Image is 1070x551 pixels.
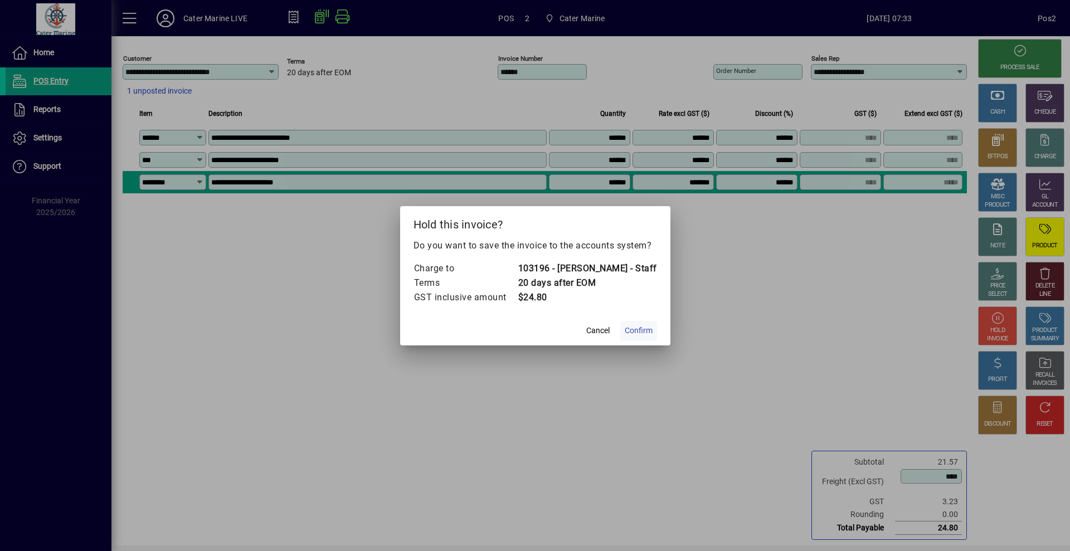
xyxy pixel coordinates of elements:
td: 103196 - [PERSON_NAME] - Staff [518,261,657,276]
td: Terms [414,276,518,290]
h2: Hold this invoice? [400,206,670,238]
td: Charge to [414,261,518,276]
p: Do you want to save the invoice to the accounts system? [414,239,657,252]
td: 20 days after EOM [518,276,657,290]
span: Confirm [625,325,653,337]
button: Cancel [580,321,616,341]
td: $24.80 [518,290,657,305]
button: Confirm [620,321,657,341]
td: GST inclusive amount [414,290,518,305]
span: Cancel [586,325,610,337]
